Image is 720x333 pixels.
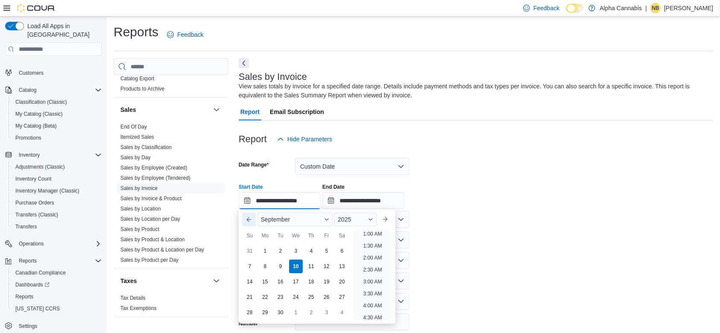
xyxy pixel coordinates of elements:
span: Sales by Product & Location [120,236,185,243]
a: Customers [15,68,47,78]
span: Sales by Classification [120,144,172,151]
span: Customers [15,67,102,78]
div: day-18 [304,275,318,289]
span: Feedback [533,4,559,12]
a: Products to Archive [120,86,164,92]
input: Dark Mode [566,4,584,13]
a: Sales by Employee (Created) [120,165,187,171]
a: Sales by Product [120,226,159,232]
button: Reports [15,256,40,266]
div: day-16 [274,275,287,289]
span: Reports [12,292,102,302]
span: Sales by Invoice [120,185,158,192]
p: | [645,3,647,13]
div: day-17 [289,275,303,289]
a: Sales by Employee (Tendered) [120,175,190,181]
div: day-31 [243,244,257,258]
p: Alpha Cannabis [600,3,642,13]
span: Sales by Product & Location per Day [120,246,204,253]
button: Canadian Compliance [9,267,105,279]
button: Next [239,58,249,68]
span: Purchase Orders [12,198,102,208]
span: Inventory Count [15,175,52,182]
button: Adjustments (Classic) [9,161,105,173]
span: Sales by Invoice & Product [120,195,181,202]
span: Transfers (Classic) [12,210,102,220]
div: day-29 [258,306,272,319]
span: Transfers (Classic) [15,211,58,218]
button: My Catalog (Beta) [9,120,105,132]
button: Taxes [120,277,210,285]
a: [US_STATE] CCRS [12,304,63,314]
h3: Taxes [120,277,137,285]
span: Catalog [19,87,36,93]
div: day-6 [335,244,349,258]
span: Inventory [19,152,40,158]
div: We [289,229,303,242]
span: Promotions [15,134,41,141]
h3: Sales by Invoice [239,72,307,82]
a: Sales by Invoice & Product [120,196,181,202]
span: Itemized Sales [120,134,154,140]
button: Previous Month [242,213,256,226]
button: Classification (Classic) [9,96,105,108]
span: Reports [19,257,37,264]
button: Sales [211,105,222,115]
span: Settings [15,321,102,331]
span: Catalog [15,85,102,95]
li: 3:30 AM [360,289,385,299]
div: Nick Barboutsis [650,3,661,13]
span: Adjustments (Classic) [15,164,65,170]
div: day-20 [335,275,349,289]
span: [US_STATE] CCRS [15,305,60,312]
div: day-4 [335,306,349,319]
input: Press the down key to open a popover containing a calendar. [322,192,404,209]
a: Tax Exemptions [120,305,157,311]
div: day-1 [258,244,272,258]
button: Sales [120,105,210,114]
button: Inventory [15,150,43,160]
li: 2:00 AM [360,253,385,263]
button: Settings [2,320,105,332]
span: Washington CCRS [12,304,102,314]
div: Th [304,229,318,242]
a: Catalog Export [120,76,154,82]
div: day-30 [274,306,287,319]
span: Sales by Product per Day [120,257,179,263]
a: Canadian Compliance [12,268,69,278]
span: September [261,216,290,223]
div: Products [114,73,228,97]
button: [US_STATE] CCRS [9,303,105,315]
div: day-13 [335,260,349,273]
div: day-10 [289,260,303,273]
button: My Catalog (Classic) [9,108,105,120]
button: Operations [2,238,105,250]
button: Operations [15,239,47,249]
a: Inventory Manager (Classic) [12,186,83,196]
div: day-8 [258,260,272,273]
span: Settings [19,323,37,330]
a: Classification (Classic) [12,97,70,107]
div: day-7 [243,260,257,273]
a: Sales by Classification [120,144,172,150]
label: Start Date [239,184,263,190]
li: 4:00 AM [360,301,385,311]
div: day-26 [320,290,334,304]
span: My Catalog (Beta) [12,121,102,131]
button: Promotions [9,132,105,144]
div: Su [243,229,257,242]
button: Taxes [211,276,222,286]
li: 4:30 AM [360,313,385,323]
button: Customers [2,66,105,79]
a: Sales by Product & Location per Day [120,247,204,253]
span: Dashboards [15,281,50,288]
ul: Time [353,230,392,320]
div: day-24 [289,290,303,304]
span: Classification (Classic) [12,97,102,107]
div: day-2 [274,244,287,258]
span: Customers [19,70,44,76]
h1: Reports [114,23,158,41]
span: My Catalog (Classic) [12,109,102,119]
input: Press the down key to enter a popover containing a calendar. Press the escape key to close the po... [239,192,321,209]
span: Inventory [15,150,102,160]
